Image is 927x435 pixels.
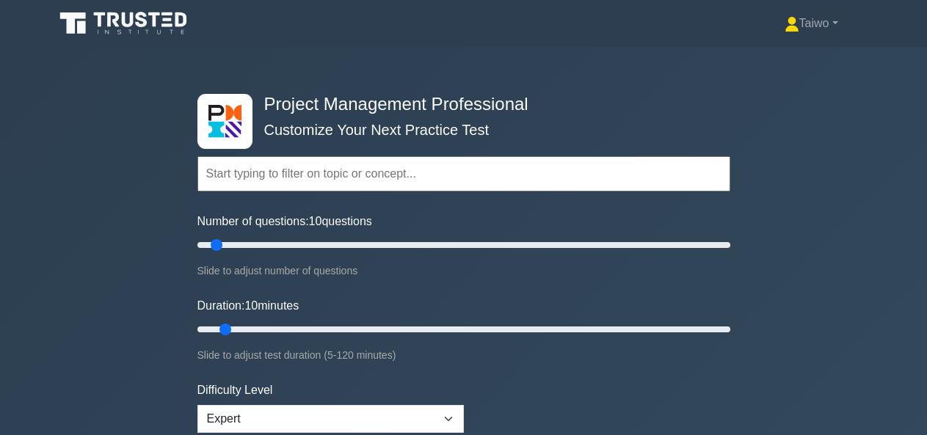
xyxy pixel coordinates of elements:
div: Slide to adjust test duration (5-120 minutes) [197,346,730,364]
span: 10 [309,215,322,227]
a: Taiwo [749,9,873,38]
span: 10 [244,299,258,312]
label: Duration: minutes [197,297,299,315]
input: Start typing to filter on topic or concept... [197,156,730,191]
label: Number of questions: questions [197,213,372,230]
div: Slide to adjust number of questions [197,262,730,279]
h4: Project Management Professional [258,94,658,115]
label: Difficulty Level [197,381,273,399]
